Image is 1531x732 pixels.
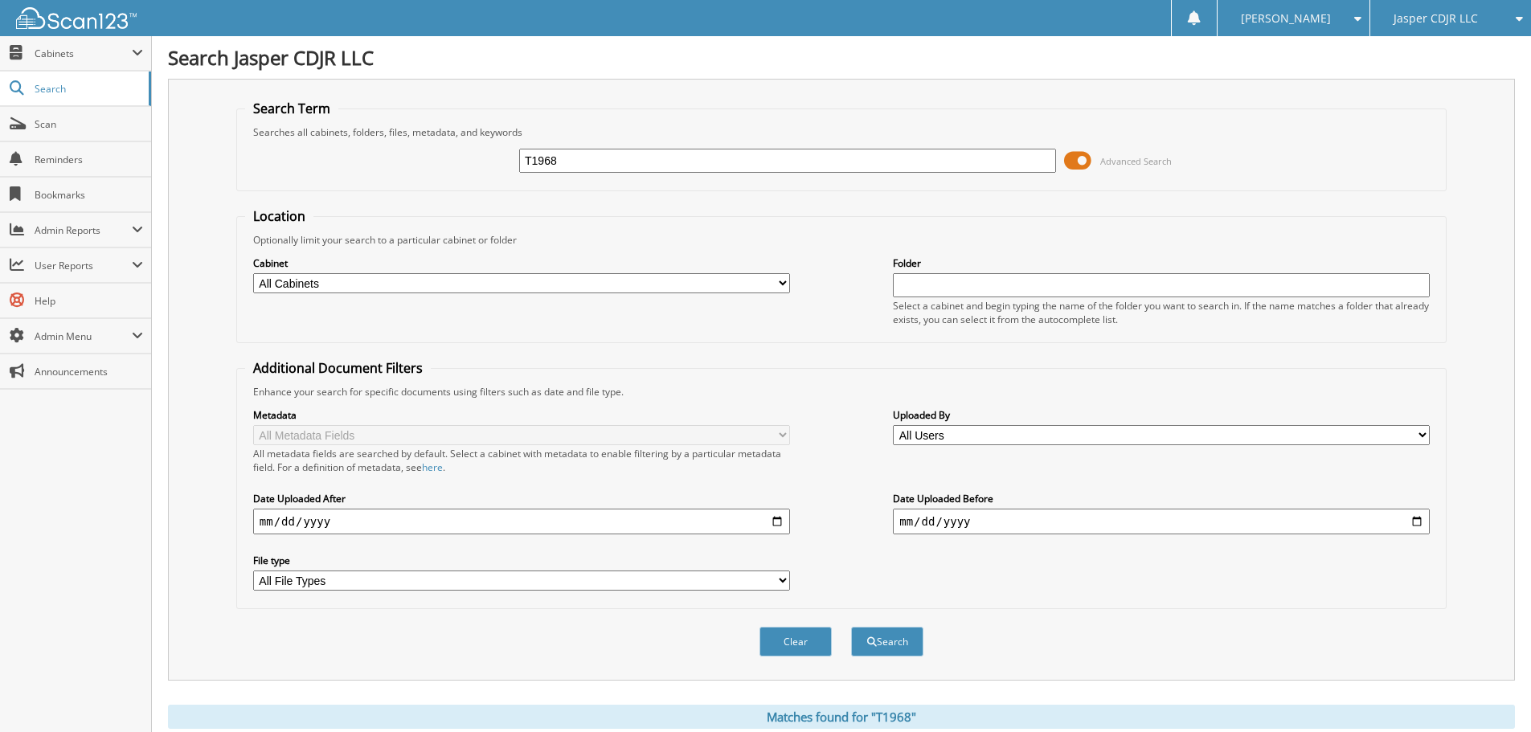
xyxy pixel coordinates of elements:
[1100,155,1172,167] span: Advanced Search
[253,408,790,422] label: Metadata
[422,460,443,474] a: here
[245,207,313,225] legend: Location
[253,256,790,270] label: Cabinet
[851,627,923,656] button: Search
[759,627,832,656] button: Clear
[35,188,143,202] span: Bookmarks
[35,153,143,166] span: Reminders
[35,329,132,343] span: Admin Menu
[35,117,143,131] span: Scan
[893,256,1430,270] label: Folder
[245,385,1438,399] div: Enhance your search for specific documents using filters such as date and file type.
[893,408,1430,422] label: Uploaded By
[35,294,143,308] span: Help
[35,259,132,272] span: User Reports
[253,492,790,505] label: Date Uploaded After
[253,447,790,474] div: All metadata fields are searched by default. Select a cabinet with metadata to enable filtering b...
[1241,14,1331,23] span: [PERSON_NAME]
[1394,14,1478,23] span: Jasper CDJR LLC
[245,125,1438,139] div: Searches all cabinets, folders, files, metadata, and keywords
[893,492,1430,505] label: Date Uploaded Before
[168,44,1515,71] h1: Search Jasper CDJR LLC
[893,299,1430,326] div: Select a cabinet and begin typing the name of the folder you want to search in. If the name match...
[16,7,137,29] img: scan123-logo-white.svg
[893,509,1430,534] input: end
[35,365,143,378] span: Announcements
[245,233,1438,247] div: Optionally limit your search to a particular cabinet or folder
[168,705,1515,729] div: Matches found for "T1968"
[245,100,338,117] legend: Search Term
[35,223,132,237] span: Admin Reports
[253,554,790,567] label: File type
[253,509,790,534] input: start
[35,82,141,96] span: Search
[245,359,431,377] legend: Additional Document Filters
[35,47,132,60] span: Cabinets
